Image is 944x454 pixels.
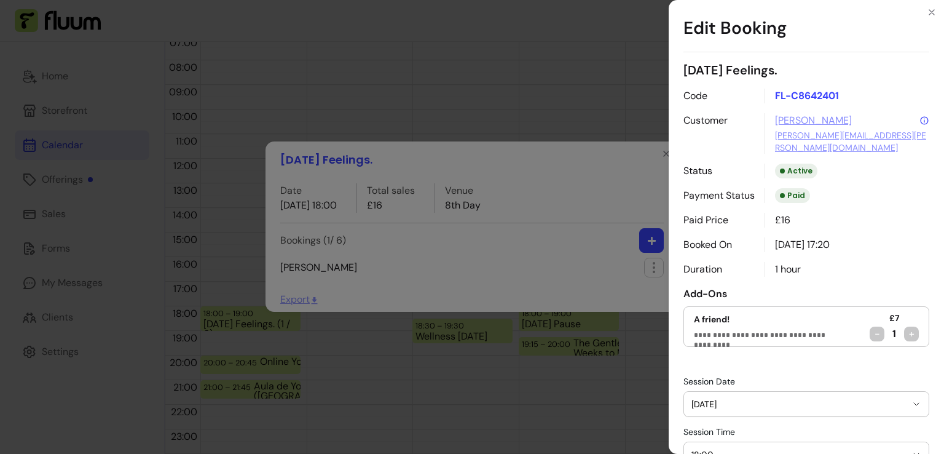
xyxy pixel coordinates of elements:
p: Payment Status [683,188,755,203]
p: Status [683,164,755,178]
span: 1 [889,327,899,341]
div: Paid [775,188,810,203]
p: FL-C8642401 [765,89,929,103]
p: £7 [889,312,900,324]
p: Code [683,89,755,103]
div: [DATE] 17:20 [765,237,929,252]
button: Close [922,2,942,22]
div: Active [775,164,817,178]
span: [DATE] [691,398,907,410]
a: [PERSON_NAME][EMAIL_ADDRESS][PERSON_NAME][DOMAIN_NAME] [775,129,929,154]
p: Duration [683,262,755,277]
p: [DATE] Feelings. [683,62,929,79]
div: 1 hour [765,262,929,277]
button: [DATE] [684,392,929,416]
p: Add-Ons [683,287,929,301]
p: Booked On [683,237,755,252]
a: [PERSON_NAME] [775,113,852,128]
h1: Edit Booking [683,5,929,52]
p: A friend! [694,313,845,325]
p: Customer [683,113,755,154]
p: Paid Price [683,213,755,228]
div: + [904,327,919,341]
div: - [870,327,884,341]
div: £16 [765,213,929,228]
